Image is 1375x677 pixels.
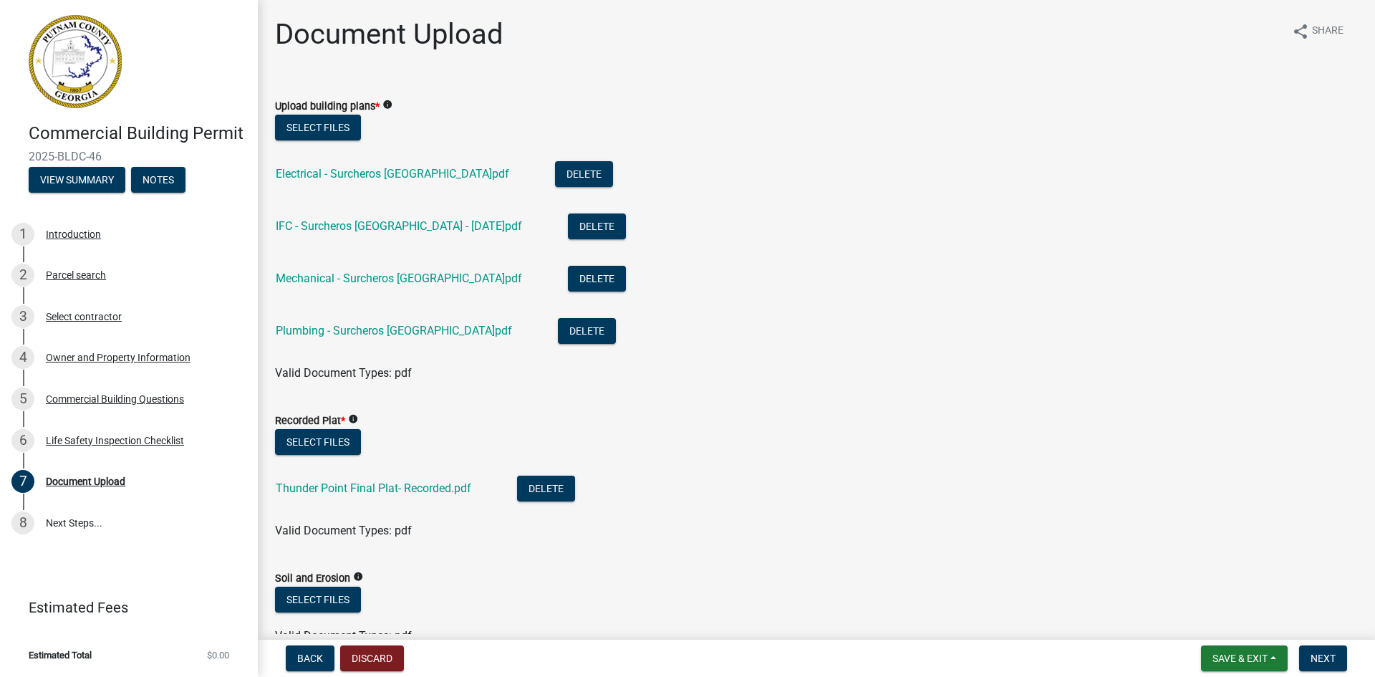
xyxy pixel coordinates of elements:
div: 1 [11,223,34,246]
button: Select files [275,115,361,140]
button: Delete [568,213,626,239]
button: Notes [131,167,185,193]
button: Delete [568,266,626,292]
button: Select files [275,587,361,613]
wm-modal-confirm: Delete Document [568,273,626,287]
span: Save & Exit [1212,653,1268,664]
wm-modal-confirm: Delete Document [558,325,616,339]
button: Delete [558,318,616,344]
i: info [382,100,392,110]
button: Delete [517,476,575,501]
h4: Commercial Building Permit [29,123,246,144]
button: shareShare [1280,17,1355,45]
button: Select files [275,429,361,455]
wm-modal-confirm: Notes [131,175,185,186]
div: Document Upload [46,476,125,486]
span: Valid Document Types: pdf [275,629,412,643]
a: Electrical - Surcheros [GEOGRAPHIC_DATA]pdf [276,167,509,181]
div: 2 [11,264,34,287]
button: Back [286,645,334,671]
button: Next [1299,645,1347,671]
div: Owner and Property Information [46,352,190,362]
span: Next [1311,653,1336,664]
i: share [1292,23,1309,40]
span: Back [297,653,323,664]
div: Select contractor [46,312,122,322]
a: Plumbing - Surcheros [GEOGRAPHIC_DATA]pdf [276,324,512,337]
wm-modal-confirm: Delete Document [555,168,613,182]
div: 8 [11,512,34,534]
a: IFC - Surcheros [GEOGRAPHIC_DATA] - [DATE]pdf [276,219,522,233]
div: Commercial Building Questions [46,394,184,404]
img: Putnam County, Georgia [29,15,122,108]
span: 2025-BLDC-46 [29,150,229,163]
wm-modal-confirm: Delete Document [568,221,626,234]
i: info [353,572,363,582]
div: 7 [11,470,34,493]
wm-modal-confirm: Summary [29,175,125,186]
a: Thunder Point Final Plat- Recorded.pdf [276,481,471,495]
div: 4 [11,346,34,369]
a: Estimated Fees [11,593,235,622]
label: Recorded Plat [275,416,345,426]
span: Valid Document Types: pdf [275,524,412,537]
span: Share [1312,23,1343,40]
div: Life Safety Inspection Checklist [46,436,184,446]
a: Mechanical - Surcheros [GEOGRAPHIC_DATA]pdf [276,272,522,285]
span: $0.00 [207,650,229,660]
h1: Document Upload [275,17,503,52]
span: Valid Document Types: pdf [275,366,412,380]
label: Soil and Erosion [275,574,350,584]
wm-modal-confirm: Delete Document [517,483,575,496]
div: 5 [11,388,34,410]
button: Discard [340,645,404,671]
button: Delete [555,161,613,187]
div: Introduction [46,229,101,239]
div: 3 [11,305,34,328]
label: Upload building plans [275,102,380,112]
button: View Summary [29,167,125,193]
span: Estimated Total [29,650,92,660]
div: 6 [11,429,34,452]
i: info [348,414,358,424]
div: Parcel search [46,270,106,280]
button: Save & Exit [1201,645,1288,671]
